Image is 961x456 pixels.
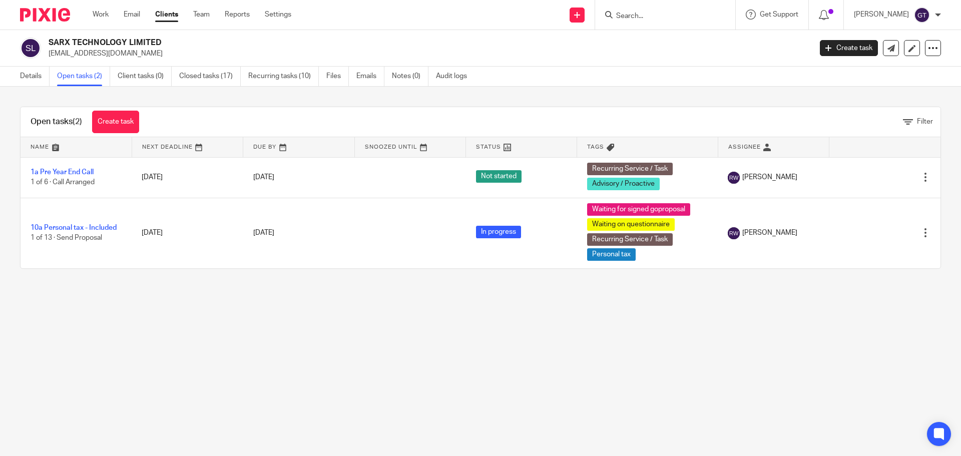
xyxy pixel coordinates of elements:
span: Recurring Service / Task [587,233,673,246]
img: svg%3E [728,172,740,184]
span: Get Support [760,11,798,18]
a: Create task [820,40,878,56]
img: svg%3E [728,227,740,239]
a: Closed tasks (17) [179,67,241,86]
span: Recurring Service / Task [587,163,673,175]
span: Filter [917,118,933,125]
a: Open tasks (2) [57,67,110,86]
td: [DATE] [132,157,243,198]
span: [PERSON_NAME] [742,172,797,182]
input: Search [615,12,705,21]
span: Waiting on questionnaire [587,218,675,231]
span: Snoozed Until [365,144,417,150]
span: Tags [587,144,604,150]
a: Recurring tasks (10) [248,67,319,86]
a: Clients [155,10,178,20]
p: [EMAIL_ADDRESS][DOMAIN_NAME] [49,49,805,59]
a: Emails [356,67,384,86]
span: [DATE] [253,174,274,181]
td: [DATE] [132,198,243,268]
span: 1 of 6 · Call Arranged [31,179,95,186]
a: Settings [265,10,291,20]
a: Details [20,67,50,86]
a: Audit logs [436,67,474,86]
a: 1a Pre Year End Call [31,169,94,176]
img: svg%3E [914,7,930,23]
h1: Open tasks [31,117,82,127]
a: Work [93,10,109,20]
a: Create task [92,111,139,133]
span: [PERSON_NAME] [742,228,797,238]
a: Notes (0) [392,67,428,86]
a: 10a Personal tax - Included [31,224,117,231]
img: Pixie [20,8,70,22]
a: Reports [225,10,250,20]
span: Advisory / Proactive [587,178,660,190]
span: Waiting for signed goproposal [587,203,690,216]
span: Status [476,144,501,150]
span: 1 of 13 · Send Proposal [31,235,102,242]
img: svg%3E [20,38,41,59]
a: Files [326,67,349,86]
span: [DATE] [253,229,274,236]
h2: SARX TECHNOLOGY LIMITED [49,38,654,48]
a: Email [124,10,140,20]
a: Client tasks (0) [118,67,172,86]
span: Personal tax [587,248,636,261]
span: In progress [476,226,521,238]
span: Not started [476,170,522,183]
span: (2) [73,118,82,126]
p: [PERSON_NAME] [854,10,909,20]
a: Team [193,10,210,20]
